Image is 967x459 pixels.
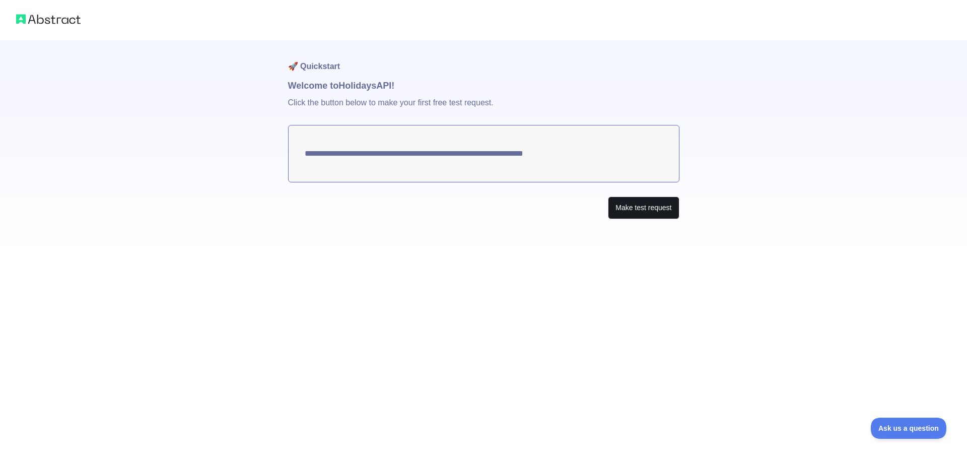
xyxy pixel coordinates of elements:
p: Click the button below to make your first free test request. [288,93,679,125]
iframe: Toggle Customer Support [871,418,947,439]
img: Abstract logo [16,12,81,26]
h1: Welcome to Holidays API! [288,79,679,93]
button: Make test request [608,196,679,219]
h1: 🚀 Quickstart [288,40,679,79]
